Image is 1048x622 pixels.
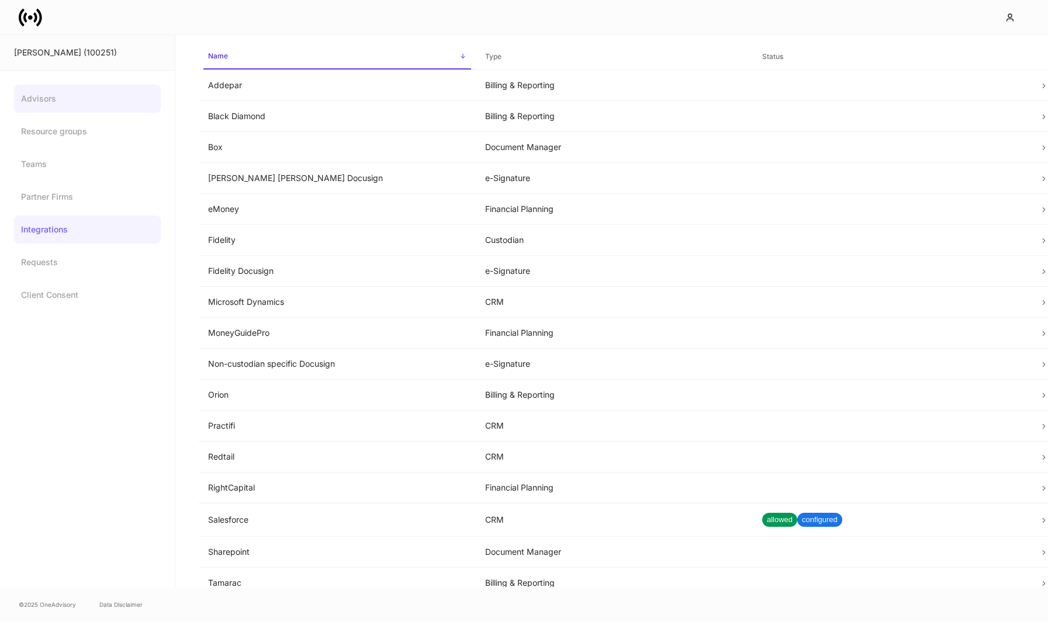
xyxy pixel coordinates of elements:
td: Non-custodian specific Docusign [199,349,476,380]
td: Fidelity Docusign [199,256,476,287]
a: Integrations [14,216,161,244]
td: Orion [199,380,476,411]
td: CRM [476,442,753,472]
td: Salesforce [199,503,476,537]
span: Name [203,44,471,70]
td: Financial Planning [476,318,753,349]
span: Status [758,45,1025,69]
td: Custodian [476,225,753,256]
a: Advisors [14,85,161,113]
td: Microsoft Dynamics [199,287,476,318]
a: Partner Firms [14,183,161,211]
td: Black Diamond [199,101,476,132]
a: Teams [14,150,161,178]
span: © 2025 OneAdvisory [19,600,76,609]
span: Type [480,45,748,69]
td: Tamarac [199,568,476,599]
td: MoneyGuidePro [199,318,476,349]
a: Data Disclaimer [99,600,143,609]
h6: Status [762,51,783,62]
span: allowed [762,514,797,526]
td: e-Signature [476,349,753,380]
td: Redtail [199,442,476,472]
td: Addepar [199,70,476,101]
div: [PERSON_NAME] (100251) [14,47,161,58]
td: Financial Planning [476,472,753,503]
a: Client Consent [14,281,161,309]
td: Box [199,132,476,163]
td: Financial Planning [476,194,753,225]
td: Billing & Reporting [476,101,753,132]
span: configured [797,514,842,526]
td: Document Manager [476,132,753,163]
h6: Name [208,50,228,61]
td: eMoney [199,194,476,225]
td: Document Manager [476,537,753,568]
h6: Type [485,51,501,62]
td: Billing & Reporting [476,568,753,599]
td: CRM [476,411,753,442]
a: Requests [14,248,161,276]
td: CRM [476,287,753,318]
td: Sharepoint [199,537,476,568]
td: Practifi [199,411,476,442]
td: e-Signature [476,256,753,287]
td: e-Signature [476,163,753,194]
td: Billing & Reporting [476,70,753,101]
td: Billing & Reporting [476,380,753,411]
td: CRM [476,503,753,537]
td: Fidelity [199,225,476,256]
td: RightCapital [199,472,476,503]
td: [PERSON_NAME] [PERSON_NAME] Docusign [199,163,476,194]
a: Resource groups [14,117,161,145]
